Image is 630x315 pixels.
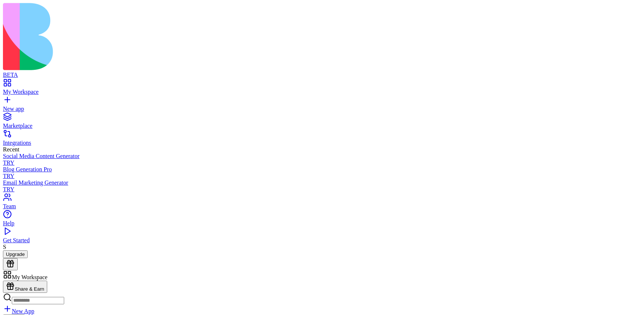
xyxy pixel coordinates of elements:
[3,186,627,193] div: TRY
[3,140,627,146] div: Integrations
[3,106,627,112] div: New app
[12,274,48,280] span: My Workspace
[3,230,627,244] a: Get Started
[15,286,44,292] span: Share & Earn
[3,213,627,227] a: Help
[3,166,627,179] a: Blog Generation ProTRY
[3,153,627,160] div: Social Media Content Generator
[3,65,627,78] a: BETA
[3,308,34,314] a: New App
[3,237,627,244] div: Get Started
[3,166,627,173] div: Blog Generation Pro
[3,99,627,112] a: New app
[3,203,627,210] div: Team
[3,146,19,153] span: Recent
[3,89,627,95] div: My Workspace
[3,196,627,210] a: Team
[3,179,627,186] div: Email Marketing Generator
[3,281,47,293] button: Share & Earn
[3,153,627,166] a: Social Media Content GeneratorTRY
[3,3,300,70] img: logo
[3,160,627,166] div: TRY
[3,250,28,258] button: Upgrade
[3,179,627,193] a: Email Marketing GeneratorTRY
[3,133,627,146] a: Integrations
[3,116,627,129] a: Marketplace
[3,244,6,250] span: S
[3,72,627,78] div: BETA
[3,173,627,179] div: TRY
[3,251,28,257] a: Upgrade
[3,220,627,227] div: Help
[3,123,627,129] div: Marketplace
[3,82,627,95] a: My Workspace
